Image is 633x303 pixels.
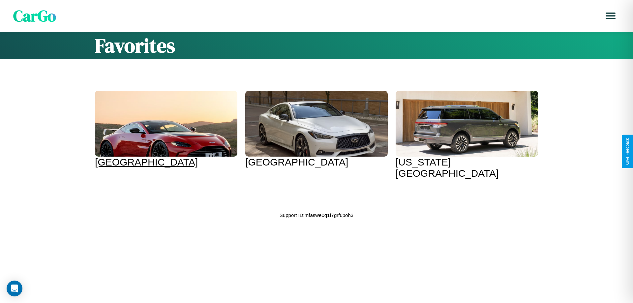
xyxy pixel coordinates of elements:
[396,157,538,179] div: [US_STATE][GEOGRAPHIC_DATA]
[95,32,538,59] h1: Favorites
[601,7,620,25] button: Open menu
[13,5,56,27] span: CarGo
[280,211,353,220] p: Support ID: mfaswe0q1f7grf6poh3
[7,281,22,296] div: Open Intercom Messenger
[95,157,237,168] div: [GEOGRAPHIC_DATA]
[625,138,630,165] div: Give Feedback
[245,157,388,168] div: [GEOGRAPHIC_DATA]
